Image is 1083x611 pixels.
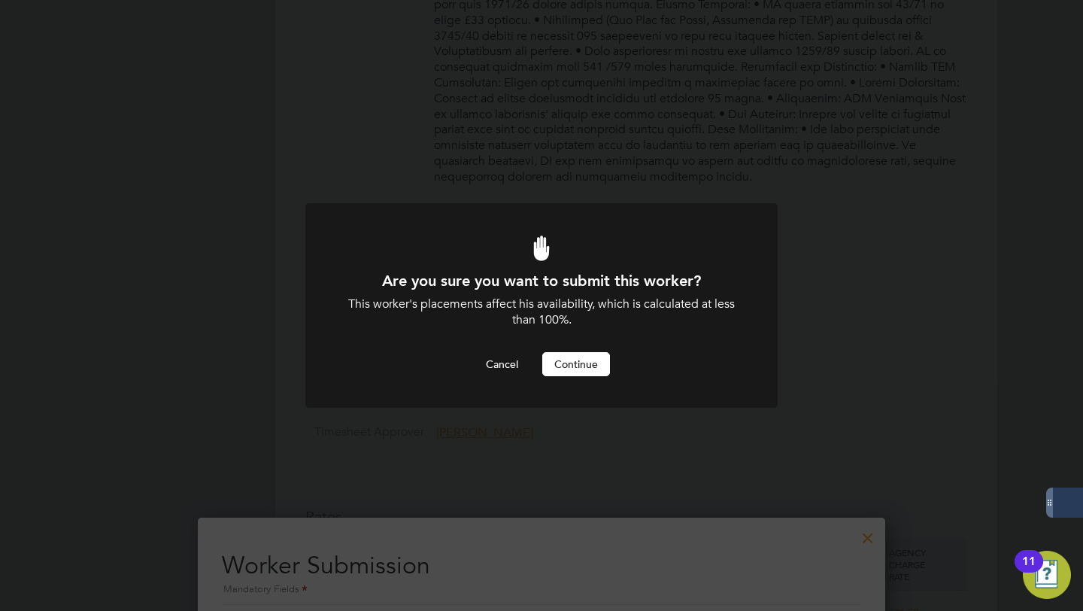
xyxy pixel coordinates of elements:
h1: Are you sure you want to submit this worker? [346,271,737,290]
div: 11 [1022,561,1036,581]
button: Continue [542,352,610,376]
div: This worker's placements affect his availability, which is calculated at less than 100%. [346,296,737,328]
button: Open Resource Center, 11 new notifications [1023,551,1071,599]
button: Cancel [474,352,530,376]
